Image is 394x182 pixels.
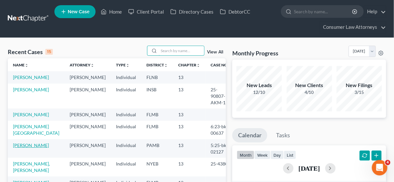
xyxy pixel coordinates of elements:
span: New Case [68,9,89,14]
a: Home [98,6,125,17]
button: month [237,151,254,159]
td: [PERSON_NAME] [64,84,111,108]
a: Consumer Law Attorneys [320,21,386,33]
a: Tasks [270,128,296,142]
td: [PERSON_NAME] [64,121,111,139]
a: Typeunfold_more [116,63,130,67]
button: day [271,151,284,159]
td: 5:25-bk-02127 [205,139,237,158]
span: 4 [385,160,390,165]
div: 4/10 [287,89,332,96]
div: Recent Cases [8,48,53,56]
td: Individual [111,71,141,83]
td: Individual [111,121,141,139]
td: Individual [111,139,141,158]
td: Individual [111,108,141,120]
i: unfold_more [196,63,200,67]
td: [PERSON_NAME] [64,108,111,120]
h2: [DATE] [299,165,320,172]
div: New Leads [237,82,282,89]
td: 13 [173,121,205,139]
h3: Monthly Progress [232,49,278,57]
div: New Clients [287,82,332,89]
a: Districtunfold_more [146,63,168,67]
input: Search by name... [159,46,204,55]
td: 13 [173,158,205,176]
td: INSB [141,84,173,108]
a: [PERSON_NAME][GEOGRAPHIC_DATA] [13,124,59,136]
td: Individual [111,84,141,108]
td: [PERSON_NAME] [64,71,111,83]
button: list [284,151,296,159]
div: 12/10 [237,89,282,96]
td: 13 [173,71,205,83]
i: unfold_more [126,63,130,67]
td: [PERSON_NAME] [64,158,111,176]
td: FLMB [141,121,173,139]
a: DebtorCC [217,6,253,17]
a: Attorneyunfold_more [70,63,94,67]
i: unfold_more [90,63,94,67]
a: View All [207,50,223,54]
td: 25-90807-AKM-13 [205,84,237,108]
td: FLNB [141,71,173,83]
a: Case Nounfold_more [211,63,231,67]
td: PAMB [141,139,173,158]
a: Calendar [232,128,267,142]
td: NYEB [141,158,173,176]
input: Search by name... [294,6,353,17]
a: Directory Cases [167,6,217,17]
a: [PERSON_NAME] [13,87,49,92]
a: [PERSON_NAME] [13,112,49,117]
td: 25-43809 [205,158,237,176]
a: Chapterunfold_more [178,63,200,67]
div: New Filings [337,82,382,89]
a: Help [364,6,386,17]
td: 13 [173,139,205,158]
div: 15 [45,49,53,55]
a: [PERSON_NAME], [PERSON_NAME] [13,161,50,173]
iframe: Intercom live chat [372,160,388,176]
td: 6:23-bk-00637 [205,121,237,139]
td: 13 [173,84,205,108]
a: Client Portal [125,6,167,17]
td: Individual [111,158,141,176]
i: unfold_more [25,63,29,67]
div: 3/15 [337,89,382,96]
button: week [254,151,271,159]
a: [PERSON_NAME] [13,142,49,148]
i: unfold_more [164,63,168,67]
td: [PERSON_NAME] [64,139,111,158]
a: [PERSON_NAME] [13,74,49,80]
a: Nameunfold_more [13,63,29,67]
td: FLMB [141,108,173,120]
td: 13 [173,108,205,120]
